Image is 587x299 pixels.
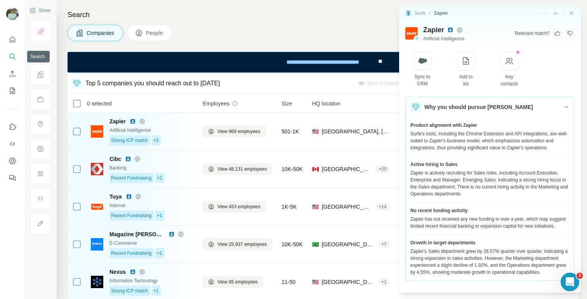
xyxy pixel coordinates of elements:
span: Strong ICP match [111,137,148,144]
img: Surfe Logo [405,10,412,16]
div: Top 5 companies you should reach out to [DATE] [85,79,220,88]
img: Logo of Magazine Luiza [91,238,103,251]
span: No recent funding activity [410,207,467,214]
span: 🇺🇸 [312,203,319,211]
img: LinkedIn logo [168,231,175,237]
span: +1 [157,250,162,257]
span: [GEOGRAPHIC_DATA], [US_STATE] [322,203,373,211]
span: +2 [157,175,162,181]
div: + 7 [378,241,390,248]
span: 10K-50K [281,165,302,173]
span: 501-1K [281,128,299,135]
button: View 969 employees [203,126,266,137]
button: Enrich CSV [6,67,19,81]
div: + 14 [375,203,389,210]
div: Artificial Intelligence [109,127,193,134]
img: Avatar [6,8,19,20]
span: [GEOGRAPHIC_DATA], [US_STATE] [322,278,375,286]
button: My lists [6,84,19,98]
div: Internet [109,202,193,209]
span: Recent Fundraising [111,212,151,219]
div: Add to list [457,73,475,87]
div: | [563,10,564,17]
div: Zapier [434,10,448,17]
span: 🇨🇦 [312,165,319,173]
span: [GEOGRAPHIC_DATA], [GEOGRAPHIC_DATA] [322,128,390,135]
span: Tuya [109,193,122,200]
div: Key contacts [500,73,519,87]
span: 🇧🇷 [312,240,319,248]
img: LinkedIn avatar [447,27,453,33]
button: Show [24,5,56,16]
span: 10K-50K [281,240,302,248]
div: E-Commerce [109,240,193,247]
span: Why you should pursue [PERSON_NAME] [424,103,533,111]
img: LinkedIn logo [125,156,131,162]
img: Logo of Nexus [91,276,103,288]
span: Companies [87,29,115,37]
div: Zapier's Sales department grew by 28.57% quarter over quarter, indicating a strong expansion in s... [410,248,570,276]
div: Relevant match ? [515,30,550,37]
span: 3 [577,273,583,279]
div: + 20 [375,166,389,173]
img: Logo of Zapier [91,125,103,138]
span: 11-50 [281,278,295,286]
div: + 1 [378,278,390,285]
div: Zapier is actively recruiting for Sales roles, including Account Executive, Enterprise and Manage... [410,169,570,197]
div: Banking [109,164,193,171]
span: Zapier [423,24,444,35]
span: Recent Fundraising [111,250,151,257]
span: 0 selected [87,100,112,107]
span: View 48,131 employees [217,166,267,173]
button: View 85 employees [203,276,263,288]
span: Strong ICP match [111,287,148,294]
button: View 453 employees [203,201,266,213]
h4: Search [68,9,578,20]
img: LinkedIn logo [126,194,132,200]
div: Surfe [415,10,426,17]
span: Growth in target departments [410,239,476,246]
span: Cibc [109,155,121,163]
span: +1 [153,287,159,294]
button: Why you should pursue [PERSON_NAME] [406,97,574,117]
button: Side panel - Next [552,9,559,17]
span: View 453 employees [217,203,261,210]
span: View 85 employees [217,278,258,285]
button: View 25,937 employees [203,239,272,250]
div: Sync to CRM [413,73,432,87]
button: Quick start [6,33,19,47]
span: [GEOGRAPHIC_DATA], [GEOGRAPHIC_DATA] [322,240,375,248]
span: Zapier [109,118,126,125]
span: View 25,937 employees [217,241,267,248]
span: 🇺🇸 [312,128,319,135]
div: Information Technology [109,277,193,284]
div: Zapier has not received any new funding in over a year, which may suggest limited recent financia... [410,216,570,230]
span: Active hiring in Sales [410,161,457,168]
span: Recent Fundraising [111,175,151,181]
img: Logo of Tuya [91,200,103,213]
span: 🇺🇸 [312,278,319,286]
span: +3 [153,137,159,144]
li: / [429,10,430,17]
img: Logo of Zapier [405,27,418,40]
div: Surfe's tools, including the Chrome Extension and API Integrations, are well-suited to Zapier's b... [410,130,570,151]
span: Size [281,100,292,107]
img: LinkedIn logo [130,269,136,275]
button: Search [6,50,19,64]
span: Product alignment with Zapier [410,122,477,129]
button: Feedback [6,171,19,185]
span: View 969 employees [217,128,261,135]
iframe: Banner [68,52,578,73]
button: Close side panel [568,10,575,16]
span: HQ location [312,100,340,107]
button: Use Surfe on LinkedIn [6,120,19,134]
span: Artificial Intelligence [423,35,464,42]
button: View 48,131 employees [203,163,272,175]
img: LinkedIn logo [130,118,136,124]
span: 1K-5K [281,203,297,211]
span: People [146,29,164,37]
span: Nexus [109,268,126,276]
span: Magazine [PERSON_NAME] [109,230,165,238]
